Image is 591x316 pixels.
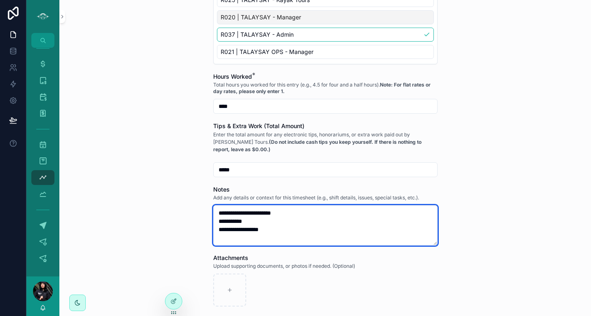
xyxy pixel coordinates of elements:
[26,48,59,276] div: scrollable content
[221,13,301,21] span: R020 | TALAYSAY - Manager
[221,30,294,39] span: R037 | TALAYSAY - Admin
[213,254,248,261] span: Attachments
[213,139,421,152] strong: (Do not include cash tips you keep yourself. If there is nothing to report, leave as $0.00.)
[213,186,230,193] span: Notes
[36,10,49,23] img: App logo
[213,194,419,201] span: Add any details or context for this timesheet (e.g., shift details, issues, special tasks, etc.).
[213,122,304,129] span: Tips & Extra Work (Total Amount)
[213,73,252,80] span: Hours Worked
[213,131,438,153] p: Enter the total amount for any electronic tips, honorariums, or extra work paid out by [PERSON_NA...
[213,263,355,269] span: Upload supporting documents, or photos if needed. (Optional)
[213,82,431,94] strong: Note: For flat rates or day rates, please only enter 1.
[221,48,313,56] span: R021 | TALAYSAY OPS - Manager
[213,82,438,95] span: Total hours you worked for this entry (e.g., 4.5 for four and a half hours).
